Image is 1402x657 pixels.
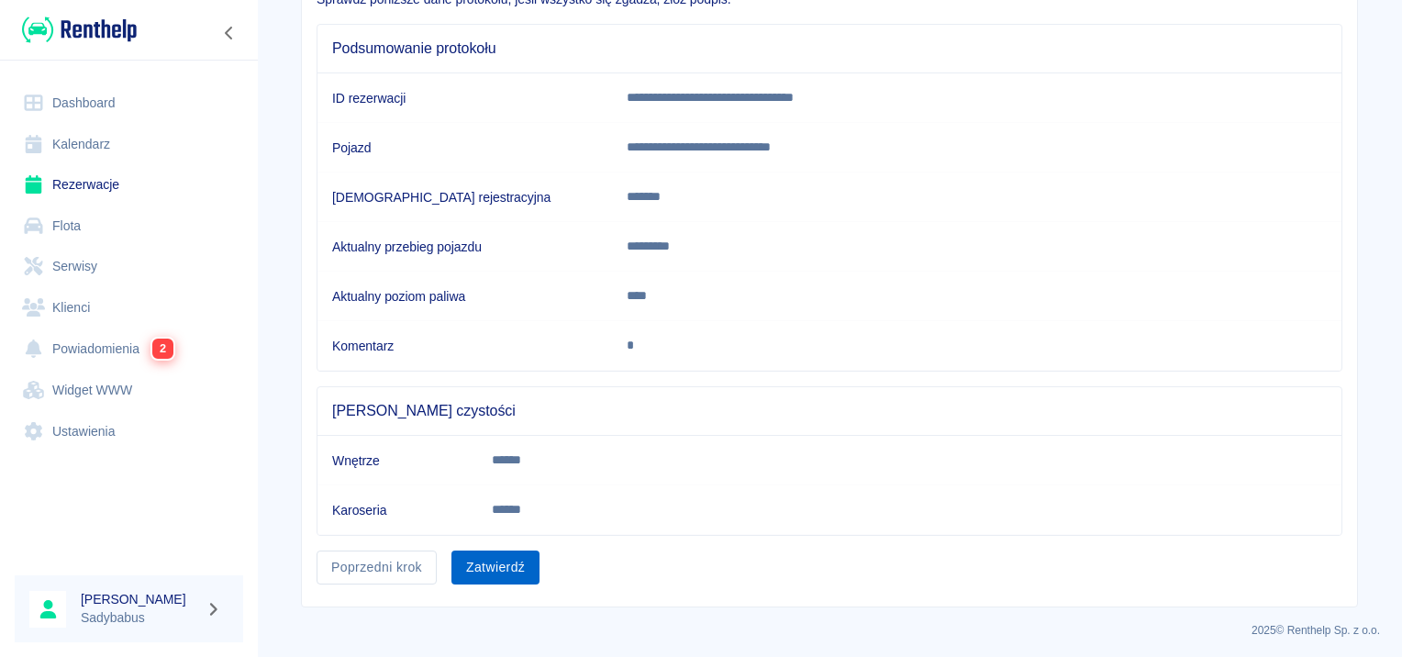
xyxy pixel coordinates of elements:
p: Sadybabus [81,608,198,628]
p: 2025 © Renthelp Sp. z o.o. [279,622,1380,639]
h6: Karoseria [332,501,462,519]
span: Podsumowanie protokołu [332,39,1327,58]
a: Rezerwacje [15,164,243,206]
a: Kalendarz [15,124,243,165]
span: 2 [152,339,173,359]
h6: Aktualny poziom paliwa [332,287,597,306]
a: Serwisy [15,246,243,287]
a: Powiadomienia2 [15,328,243,370]
a: Klienci [15,287,243,328]
span: [PERSON_NAME] czystości [332,402,1327,420]
h6: Wnętrze [332,451,462,470]
a: Renthelp logo [15,15,137,45]
h6: Aktualny przebieg pojazdu [332,238,597,256]
img: Renthelp logo [22,15,137,45]
h6: [PERSON_NAME] [81,590,198,608]
button: Zwiń nawigację [216,21,243,45]
button: Zatwierdź [451,551,540,585]
a: Dashboard [15,83,243,124]
button: Poprzedni krok [317,551,437,585]
h6: ID rezerwacji [332,89,597,107]
a: Widget WWW [15,370,243,411]
h6: Komentarz [332,337,597,355]
a: Flota [15,206,243,247]
h6: Pojazd [332,139,597,157]
h6: [DEMOGRAPHIC_DATA] rejestracyjna [332,188,597,206]
a: Ustawienia [15,411,243,452]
